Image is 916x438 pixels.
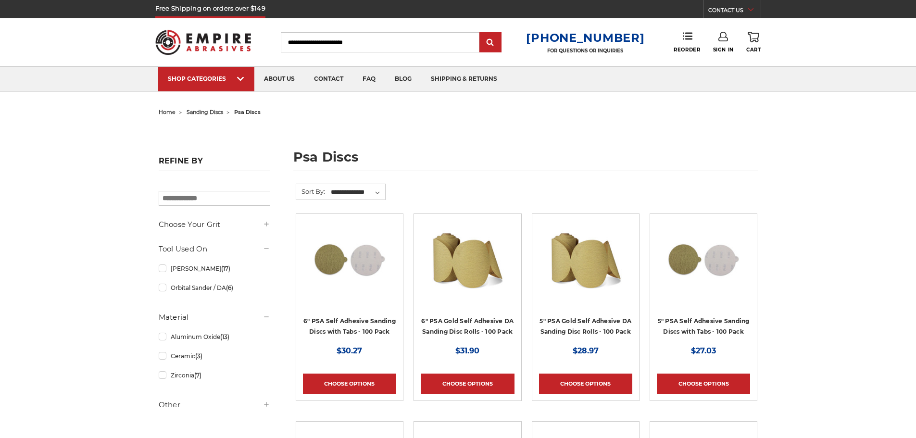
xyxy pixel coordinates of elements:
a: [PHONE_NUMBER] [526,31,644,45]
a: Cart [746,32,761,53]
select: Sort By: [329,185,385,200]
span: Sign In [713,47,734,53]
img: 5" Sticky Backed Sanding Discs on a roll [547,221,624,298]
h5: Choose Your Grit [159,219,270,230]
p: FOR QUESTIONS OR INQUIRIES [526,48,644,54]
a: Reorder [674,32,700,52]
img: 6" DA Sanding Discs on a Roll [429,221,506,298]
a: Choose Options [421,374,514,394]
span: Reorder [674,47,700,53]
a: Choose Options [539,374,632,394]
a: 6 inch psa sanding disc [303,221,396,314]
label: Sort By: [296,184,325,199]
img: Empire Abrasives [155,24,251,61]
span: (13) [220,333,229,340]
a: sanding discs [187,109,223,115]
a: faq [353,67,385,91]
span: (17) [221,265,230,272]
span: (7) [194,372,201,379]
span: $28.97 [573,346,599,355]
h5: Material [159,312,270,323]
a: blog [385,67,421,91]
div: SHOP CATEGORIES [168,75,245,82]
span: (3) [195,352,202,360]
span: (6) [226,284,233,291]
a: 6" PSA Self Adhesive Sanding Discs with Tabs - 100 Pack [303,317,396,336]
a: 6" PSA Gold Self Adhesive DA Sanding Disc Rolls - 100 Pack [421,317,514,336]
img: 6 inch psa sanding disc [311,221,388,298]
h5: Refine by [159,156,270,171]
a: Ceramic(3) [159,348,270,364]
input: Submit [481,33,500,52]
a: home [159,109,176,115]
h5: Tool Used On [159,243,270,255]
span: psa discs [234,109,261,115]
a: 5" PSA Self Adhesive Sanding Discs with Tabs - 100 Pack [658,317,750,336]
a: [PERSON_NAME](17) [159,260,270,277]
span: $27.03 [691,346,716,355]
a: CONTACT US [708,5,761,18]
a: Choose Options [303,374,396,394]
a: about us [254,67,304,91]
a: 5 inch PSA Disc [657,221,750,314]
a: contact [304,67,353,91]
span: $31.90 [455,346,479,355]
img: 5 inch PSA Disc [665,221,742,298]
a: shipping & returns [421,67,507,91]
h5: Other [159,399,270,411]
a: 5" PSA Gold Self Adhesive DA Sanding Disc Rolls - 100 Pack [540,317,631,336]
a: 6" DA Sanding Discs on a Roll [421,221,514,314]
a: Zirconia(7) [159,367,270,384]
span: Cart [746,47,761,53]
a: 5" Sticky Backed Sanding Discs on a roll [539,221,632,314]
span: $30.27 [337,346,362,355]
a: Orbital Sander / DA(6) [159,279,270,296]
a: Choose Options [657,374,750,394]
h1: psa discs [293,150,758,171]
a: Aluminum Oxide(13) [159,328,270,345]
